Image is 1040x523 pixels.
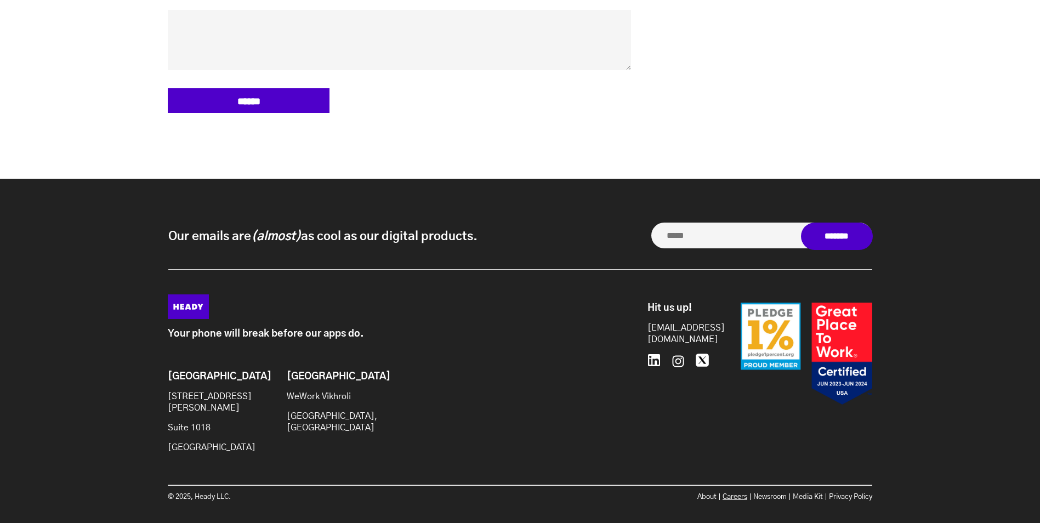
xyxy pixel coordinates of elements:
[287,411,376,434] p: [GEOGRAPHIC_DATA], [GEOGRAPHIC_DATA]
[168,422,257,434] p: Suite 1018
[168,491,520,503] p: © 2025, Heady LLC.
[723,493,747,501] a: Careers
[168,294,209,319] img: Heady_Logo_Web-01 (1)
[647,303,713,315] h6: Hit us up!
[829,493,872,501] a: Privacy Policy
[251,230,301,242] i: (almost)
[168,328,598,340] p: Your phone will break before our apps do.
[287,371,376,383] h6: [GEOGRAPHIC_DATA]
[168,371,257,383] h6: [GEOGRAPHIC_DATA]
[168,228,478,245] p: Our emails are as cool as our digital products.
[741,303,872,405] img: Badges-24
[647,322,713,345] a: [EMAIL_ADDRESS][DOMAIN_NAME]
[753,493,787,501] a: Newsroom
[168,442,257,453] p: [GEOGRAPHIC_DATA]
[168,391,257,414] p: [STREET_ADDRESS][PERSON_NAME]
[793,493,823,501] a: Media Kit
[697,493,717,501] a: About
[287,391,376,402] p: WeWork Vikhroli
